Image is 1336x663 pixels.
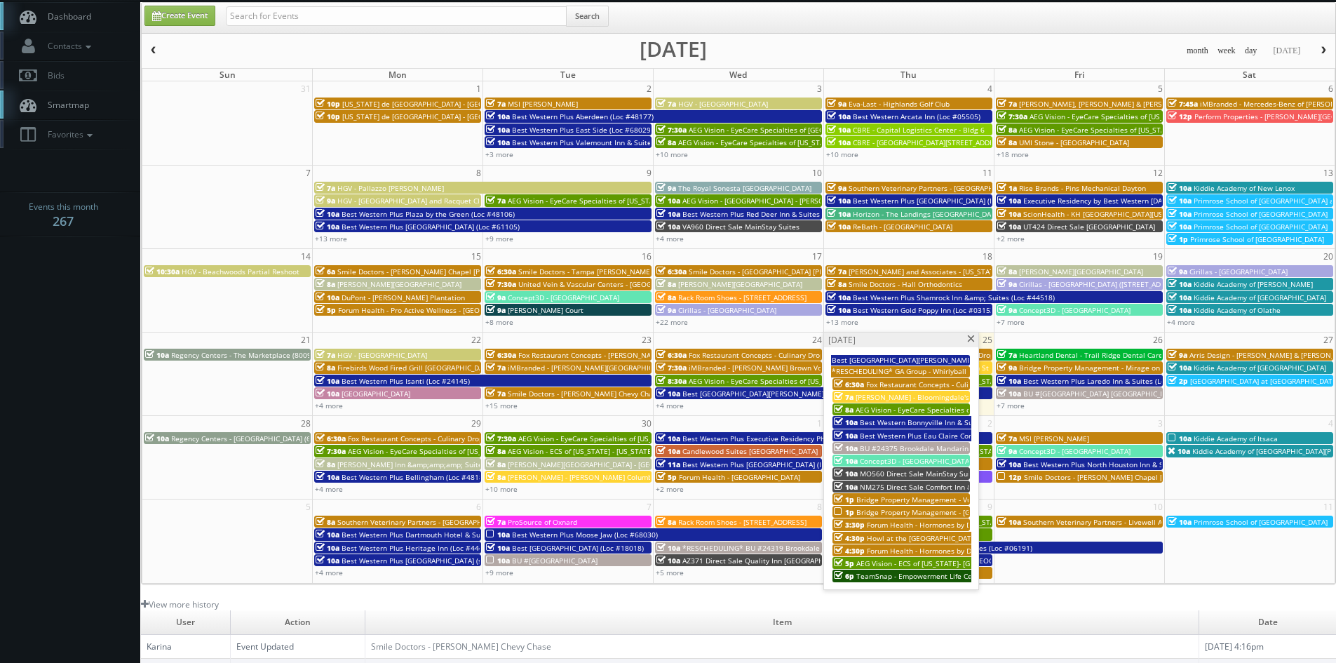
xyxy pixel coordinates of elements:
[834,520,865,530] span: 3:30p
[853,209,1001,219] span: Horizon - The Landings [GEOGRAPHIC_DATA]
[1168,222,1192,232] span: 10a
[1023,389,1180,399] span: BU #[GEOGRAPHIC_DATA] [GEOGRAPHIC_DATA]
[849,267,1069,276] span: [PERSON_NAME] and Associates - [US_STATE][GEOGRAPHIC_DATA]
[512,138,701,147] span: Best Western Plus Valemount Inn & Suites (Loc #62120)
[145,267,180,276] span: 10:30a
[316,517,335,527] span: 8a
[656,568,684,577] a: +5 more
[41,128,96,140] span: Favorites
[866,380,1088,389] span: Fox Restaurant Concepts - Culinary Dropout - [GEOGRAPHIC_DATA]
[316,446,346,456] span: 7:30a
[997,460,1021,469] span: 10a
[337,267,572,276] span: Smile Doctors - [PERSON_NAME] Chapel [PERSON_NAME] Orthodontic
[689,376,917,386] span: AEG Vision - EyeCare Specialties of [US_STATE] - A1A Family EyeCare
[512,543,644,553] span: Best [GEOGRAPHIC_DATA] (Loc #18018)
[656,460,680,469] span: 11a
[486,530,510,540] span: 10a
[316,434,346,443] span: 6:30a
[853,196,1031,206] span: Best Western Plus [GEOGRAPHIC_DATA] (Loc #64008)
[997,376,1021,386] span: 10a
[827,305,851,315] span: 10a
[316,183,335,193] span: 7a
[342,376,470,386] span: Best Western Plus Isanti (Loc #24145)
[853,138,1077,147] span: CBRE - [GEOGRAPHIC_DATA][STREET_ADDRESS][GEOGRAPHIC_DATA]
[1019,446,1131,456] span: Concept3D - [GEOGRAPHIC_DATA]
[315,401,343,410] a: +4 more
[997,209,1021,219] span: 10a
[1194,363,1326,373] span: Kiddie Academy of [GEOGRAPHIC_DATA]
[485,401,518,410] a: +15 more
[171,350,318,360] span: Regency Centers - The Marketplace (80099)
[41,11,91,22] span: Dashboard
[316,222,339,232] span: 10a
[342,112,536,121] span: [US_STATE] de [GEOGRAPHIC_DATA] - [GEOGRAPHIC_DATA]
[1019,363,1217,373] span: Bridge Property Management - Mirage on [PERSON_NAME]
[518,279,699,289] span: United Vein & Vascular Centers - [GEOGRAPHIC_DATA]
[856,495,1055,504] span: Bridge Property Management - Vue at [GEOGRAPHIC_DATA]
[997,350,1017,360] span: 7a
[337,183,444,193] span: HGV - Pallazzo [PERSON_NAME]
[853,112,980,121] span: Best Western Arcata Inn (Loc #05505)
[486,434,516,443] span: 7:30a
[316,389,339,399] span: 10a
[144,6,215,26] a: Create Event
[1168,517,1192,527] span: 10a
[316,112,340,121] span: 10p
[834,482,858,492] span: 10a
[827,125,851,135] span: 10a
[226,6,567,26] input: Search for Events
[656,350,687,360] span: 6:30a
[337,460,544,469] span: [PERSON_NAME] Inn &amp;amp;amp; Suites [PERSON_NAME]
[827,99,846,109] span: 9a
[856,392,996,402] span: [PERSON_NAME] - Bloomingdale's 59th St
[826,317,858,327] a: +13 more
[1168,234,1188,244] span: 1p
[656,389,680,399] span: 10a
[1168,305,1192,315] span: 10a
[678,293,807,302] span: Rack Room Shoes - [STREET_ADDRESS]
[656,196,680,206] span: 10a
[508,363,695,373] span: iMBranded - [PERSON_NAME][GEOGRAPHIC_DATA] BMW
[656,183,676,193] span: 9a
[337,363,494,373] span: Firebirds Wood Fired Grill [GEOGRAPHIC_DATA]
[997,472,1022,482] span: 12p
[689,350,910,360] span: Fox Restaurant Concepts - Culinary Dropout - [GEOGRAPHIC_DATA]
[656,279,676,289] span: 8a
[486,543,510,553] span: 10a
[834,495,854,504] span: 1p
[682,196,924,206] span: AEG Vision - [GEOGRAPHIC_DATA] - [PERSON_NAME][GEOGRAPHIC_DATA]
[1023,460,1226,469] span: Best Western Plus North Houston Inn & Suites (Loc #44475)
[682,556,853,565] span: AZ371 Direct Sale Quality Inn [GEOGRAPHIC_DATA]
[485,234,513,243] a: +9 more
[656,293,676,302] span: 8a
[342,389,410,399] span: [GEOGRAPHIC_DATA]
[316,350,335,360] span: 7a
[656,484,684,494] a: +2 more
[486,517,506,527] span: 7a
[1168,446,1190,456] span: 10a
[486,389,506,399] span: 7a
[860,431,1068,441] span: Best Western Plus Eau Claire Conference Center (Loc #50126)
[316,460,335,469] span: 8a
[826,149,858,159] a: +10 more
[656,267,687,276] span: 6:30a
[1168,99,1198,109] span: 7:45a
[348,446,609,456] span: AEG Vision - EyeCare Specialties of [US_STATE] – Southwest Orlando Eye Care
[656,234,684,243] a: +4 more
[41,69,65,81] span: Bids
[1019,350,1163,360] span: Heartland Dental - Trail Ridge Dental Care
[656,125,687,135] span: 7:30a
[834,380,864,389] span: 6:30a
[315,484,343,494] a: +4 more
[342,222,520,232] span: Best Western Plus [GEOGRAPHIC_DATA] (Loc #61105)
[486,446,506,456] span: 8a
[827,196,851,206] span: 10a
[342,209,515,219] span: Best Western Plus Plaza by the Green (Loc #48106)
[656,99,676,109] span: 7a
[849,279,962,289] span: Smile Doctors - Hall Orthodontics
[997,389,1021,399] span: 10a
[1023,222,1155,232] span: UT424 Direct Sale [GEOGRAPHIC_DATA]
[182,267,299,276] span: HGV - Beachwoods Partial Reshoot
[486,350,516,360] span: 6:30a
[1023,376,1199,386] span: Best Western Plus Laredo Inn & Suites (Loc #44702)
